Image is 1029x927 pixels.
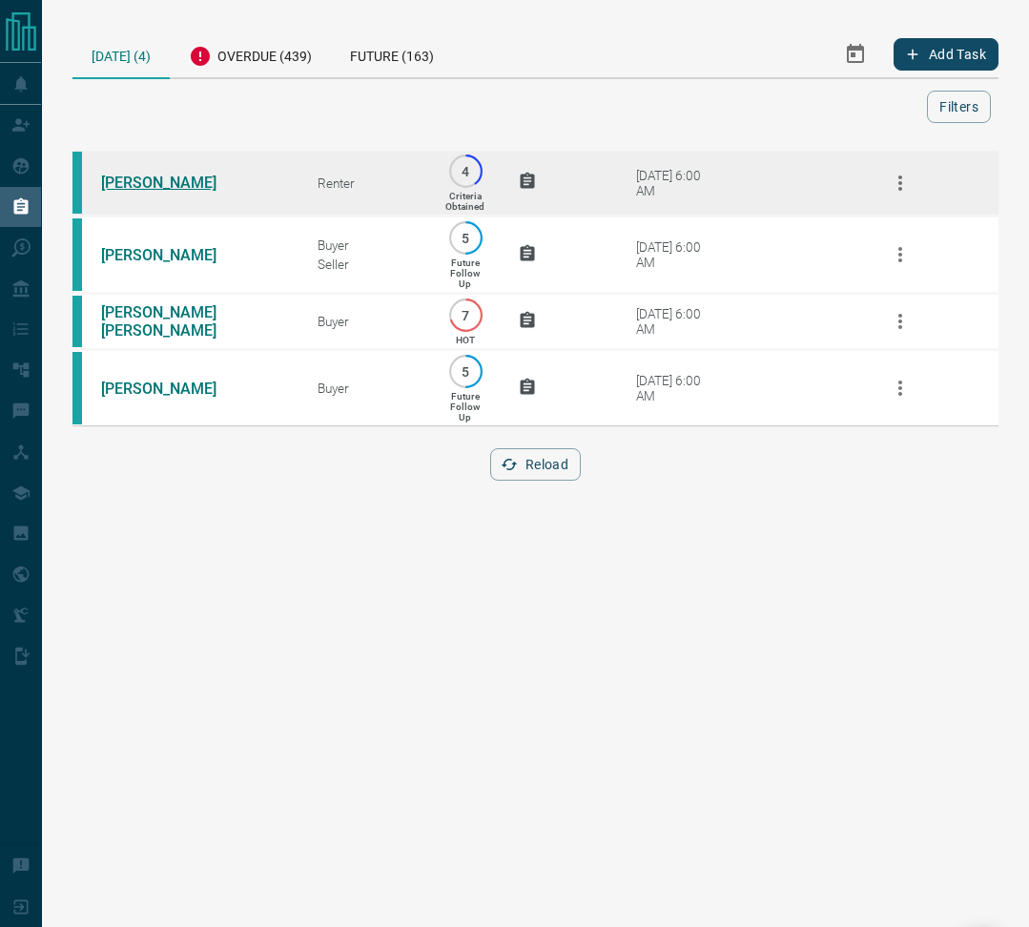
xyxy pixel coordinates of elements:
[450,391,480,422] p: Future Follow Up
[72,152,82,214] div: condos.ca
[101,380,244,398] a: [PERSON_NAME]
[170,31,331,77] div: Overdue (439)
[72,218,82,291] div: condos.ca
[490,448,581,481] button: Reload
[833,31,878,77] button: Select Date Range
[101,303,244,340] a: [PERSON_NAME] [PERSON_NAME]
[927,91,991,123] button: Filters
[318,237,413,253] div: Buyer
[101,174,244,192] a: [PERSON_NAME]
[72,296,82,347] div: condos.ca
[318,257,413,272] div: Seller
[456,335,475,345] p: HOT
[72,352,82,424] div: condos.ca
[636,168,717,198] div: [DATE] 6:00 AM
[459,164,473,178] p: 4
[101,246,244,264] a: [PERSON_NAME]
[72,31,170,79] div: [DATE] (4)
[459,308,473,322] p: 7
[331,31,453,77] div: Future (163)
[459,364,473,379] p: 5
[636,373,717,403] div: [DATE] 6:00 AM
[318,314,413,329] div: Buyer
[459,231,473,245] p: 5
[318,381,413,396] div: Buyer
[894,38,998,71] button: Add Task
[450,257,480,289] p: Future Follow Up
[636,239,717,270] div: [DATE] 6:00 AM
[445,191,484,212] p: Criteria Obtained
[318,175,413,191] div: Renter
[636,306,717,337] div: [DATE] 6:00 AM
